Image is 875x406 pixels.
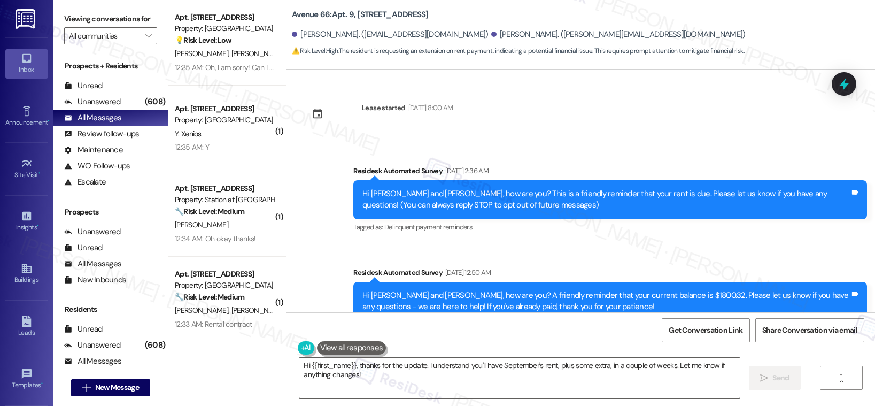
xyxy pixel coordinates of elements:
[64,144,123,156] div: Maintenance
[53,206,168,218] div: Prospects
[175,23,274,34] div: Property: [GEOGRAPHIC_DATA]
[82,384,90,392] i: 
[662,318,749,342] button: Get Conversation Link
[64,258,121,270] div: All Messages
[71,379,150,396] button: New Message
[175,183,274,194] div: Apt. [STREET_ADDRESS]
[760,374,768,382] i: 
[64,80,103,91] div: Unread
[175,269,274,280] div: Apt. [STREET_ADDRESS]
[175,129,202,139] span: Y. Xenios
[5,207,48,236] a: Insights •
[837,374,845,382] i: 
[53,304,168,315] div: Residents
[175,305,231,315] span: [PERSON_NAME]
[406,102,453,113] div: [DATE] 8:00 AM
[41,380,43,387] span: •
[443,267,491,278] div: [DATE] 12:50 AM
[231,49,285,58] span: [PERSON_NAME]
[362,102,406,113] div: Lease started
[443,165,489,177] div: [DATE] 2:36 AM
[175,280,274,291] div: Property: [GEOGRAPHIC_DATA]
[5,49,48,78] a: Inbox
[669,325,742,336] span: Get Conversation Link
[749,366,801,390] button: Send
[64,324,103,335] div: Unread
[64,242,103,254] div: Unread
[5,155,48,183] a: Site Visit •
[299,358,740,398] textarea: Hi {{first_name}}, thanks for the update. I understand you'll have September's rent, plus some ex...
[5,365,48,394] a: Templates •
[491,29,746,40] div: [PERSON_NAME]. ([PERSON_NAME][EMAIL_ADDRESS][DOMAIN_NAME])
[5,312,48,341] a: Leads
[175,234,256,243] div: 12:34 AM: Oh okay thanks!
[175,142,209,152] div: 12:35 AM: Y
[64,96,121,108] div: Unanswered
[64,226,121,238] div: Unanswered
[64,274,126,286] div: New Inbounds
[175,12,274,23] div: Apt. [STREET_ADDRESS]
[772,372,789,384] span: Send
[175,49,231,58] span: [PERSON_NAME]
[362,290,850,313] div: Hi [PERSON_NAME] and [PERSON_NAME], how are you? A friendly reminder that your current balance is...
[231,305,343,315] span: [PERSON_NAME] [PERSON_NAME]
[762,325,857,336] span: Share Conversation via email
[353,267,867,282] div: Residesk Automated Survey
[64,356,121,367] div: All Messages
[384,223,473,232] span: Delinquent payment reminders
[175,63,424,72] div: 12:35 AM: Oh, I am sorry! Can I ask if you are a resident of [GEOGRAPHIC_DATA]?
[175,35,231,45] strong: 💡 Risk Level: Low
[292,29,489,40] div: [PERSON_NAME]. ([EMAIL_ADDRESS][DOMAIN_NAME])
[175,194,274,205] div: Property: Station at [GEOGRAPHIC_DATA]
[175,103,274,114] div: Apt. [STREET_ADDRESS]
[353,219,867,235] div: Tagged as:
[175,206,244,216] strong: 🔧 Risk Level: Medium
[292,45,744,57] span: : The resident is requesting an extension on rent payment, indicating a potential financial issue...
[755,318,864,342] button: Share Conversation via email
[292,47,338,55] strong: ⚠️ Risk Level: High
[175,114,274,126] div: Property: [GEOGRAPHIC_DATA]
[64,177,106,188] div: Escalate
[64,112,121,124] div: All Messages
[64,160,130,172] div: WO Follow-ups
[5,259,48,288] a: Buildings
[69,27,140,44] input: All communities
[64,128,139,140] div: Review follow-ups
[145,32,151,40] i: 
[175,292,244,302] strong: 🔧 Risk Level: Medium
[292,9,429,20] b: Avenue 66: Apt. 9, [STREET_ADDRESS]
[95,382,139,393] span: New Message
[175,319,252,329] div: 12:33 AM: Rental contract
[142,94,168,110] div: (608)
[48,117,49,125] span: •
[142,337,168,354] div: (608)
[64,11,157,27] label: Viewing conversations for
[175,220,228,229] span: [PERSON_NAME]
[353,165,867,180] div: Residesk Automated Survey
[38,170,40,177] span: •
[16,9,37,29] img: ResiDesk Logo
[37,222,38,229] span: •
[53,60,168,72] div: Prospects + Residents
[362,188,850,211] div: Hi [PERSON_NAME] and [PERSON_NAME], how are you? This is a friendly reminder that your rent is du...
[64,340,121,351] div: Unanswered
